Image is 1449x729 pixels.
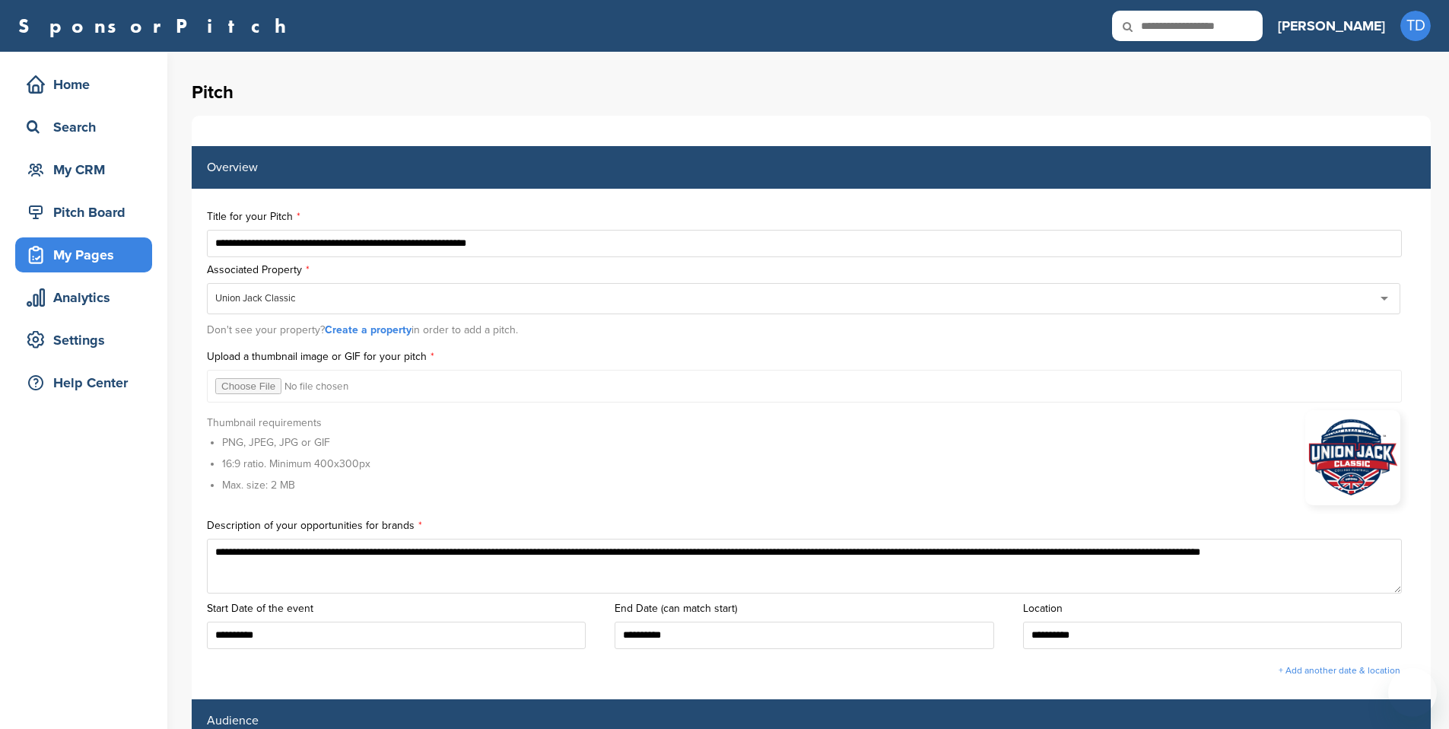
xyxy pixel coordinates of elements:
a: Create a property [325,323,412,336]
label: End Date (can match start) [615,603,1007,614]
label: Start Date of the event [207,603,599,614]
div: Pitch Board [23,199,152,226]
label: Associated Property [207,265,1416,275]
label: Location [1023,603,1416,614]
div: Thumbnail requirements [207,417,370,498]
label: Audience [207,715,259,727]
img: UJC-Logo-300x300.png [1305,410,1400,505]
div: Don't see your property? in order to add a pitch. [207,317,1416,344]
h1: Pitch [192,79,1431,107]
div: My Pages [23,241,152,269]
div: Home [23,71,152,98]
a: SponsorPitch [18,16,296,36]
a: Settings [15,323,152,358]
a: Help Center [15,365,152,400]
div: My CRM [23,156,152,183]
span: TD [1400,11,1431,41]
a: My CRM [15,152,152,187]
div: Settings [23,326,152,354]
h3: [PERSON_NAME] [1278,15,1385,37]
div: Union Jack Classic [215,291,295,305]
iframe: Button to launch messaging window [1388,668,1437,717]
li: PNG, JPEG, JPG or GIF [222,435,370,450]
a: [PERSON_NAME] [1278,9,1385,43]
div: Help Center [23,369,152,396]
a: Home [15,67,152,102]
li: 16:9 ratio. Minimum 400x300px [222,456,370,472]
label: Description of your opportunities for brands [207,520,1416,531]
label: Upload a thumbnail image or GIF for your pitch [207,352,1416,362]
label: Overview [207,161,258,173]
div: Search [23,113,152,141]
div: Analytics [23,284,152,311]
a: My Pages [15,237,152,272]
label: Title for your Pitch [207,212,1416,222]
li: Max. size: 2 MB [222,477,370,493]
a: + Add another date & location [1279,665,1400,676]
a: Pitch Board [15,195,152,230]
a: Search [15,110,152,145]
a: Analytics [15,280,152,315]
